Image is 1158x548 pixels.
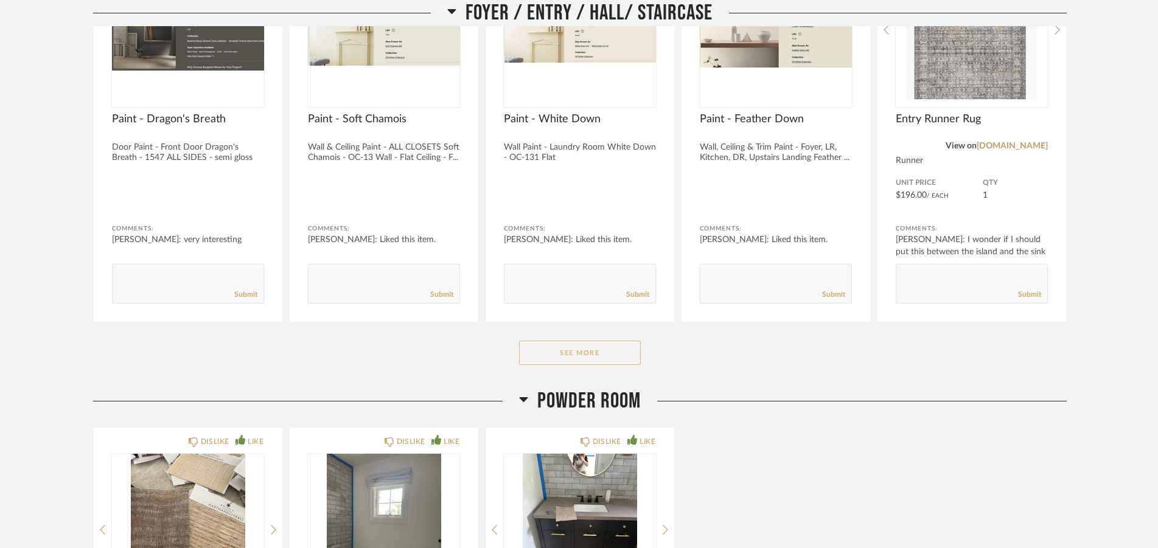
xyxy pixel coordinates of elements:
[896,234,1048,270] div: [PERSON_NAME]: I wonder if I should put this between the island and the sink (differ...
[234,290,257,300] a: Submit
[977,142,1048,150] a: [DOMAIN_NAME]
[537,388,641,414] span: Powder Room
[444,435,459,448] div: LIKE
[640,435,655,448] div: LIKE
[308,113,460,126] span: Paint - Soft Chamois
[308,223,460,235] div: Comments:
[983,191,988,199] span: 1
[896,156,1048,166] div: Runner
[983,178,1048,188] span: QTY
[896,191,927,199] span: $196.00
[504,142,656,163] div: Wall Paint - Laundry Room White Down - OC-131 Flat
[700,142,852,163] div: Wall, Ceiling & Trim Paint - Foyer, LR, Kitchen, DR, Upstairs Landing Feather ...
[504,234,656,246] div: [PERSON_NAME]: Liked this item.
[896,178,983,188] span: Unit Price
[112,142,264,163] div: Door Paint - Front Door Dragon's Breath - 1547 ALL SIDES - semi gloss
[504,223,656,235] div: Comments:
[822,290,845,300] a: Submit
[112,113,264,126] span: Paint - Dragon's Breath
[248,435,263,448] div: LIKE
[519,341,641,365] button: See More
[397,435,425,448] div: DISLIKE
[112,223,264,235] div: Comments:
[700,234,852,246] div: [PERSON_NAME]: Liked this item.
[896,223,1048,235] div: Comments:
[700,223,852,235] div: Comments:
[927,193,949,199] span: / Each
[896,113,1048,126] span: Entry Runner Rug
[626,290,649,300] a: Submit
[946,142,977,150] span: View on
[201,435,229,448] div: DISLIKE
[308,234,460,246] div: [PERSON_NAME]: Liked this item.
[1018,290,1041,300] a: Submit
[700,113,852,126] span: Paint - Feather Down
[504,113,656,126] span: Paint - White Down
[430,290,453,300] a: Submit
[593,435,621,448] div: DISLIKE
[308,142,460,163] div: Wall & Ceiling Paint - ALL CLOSETS Soft Chamois - OC-13 Wall - Flat Ceiling - F...
[112,234,264,246] div: [PERSON_NAME]: very interesting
